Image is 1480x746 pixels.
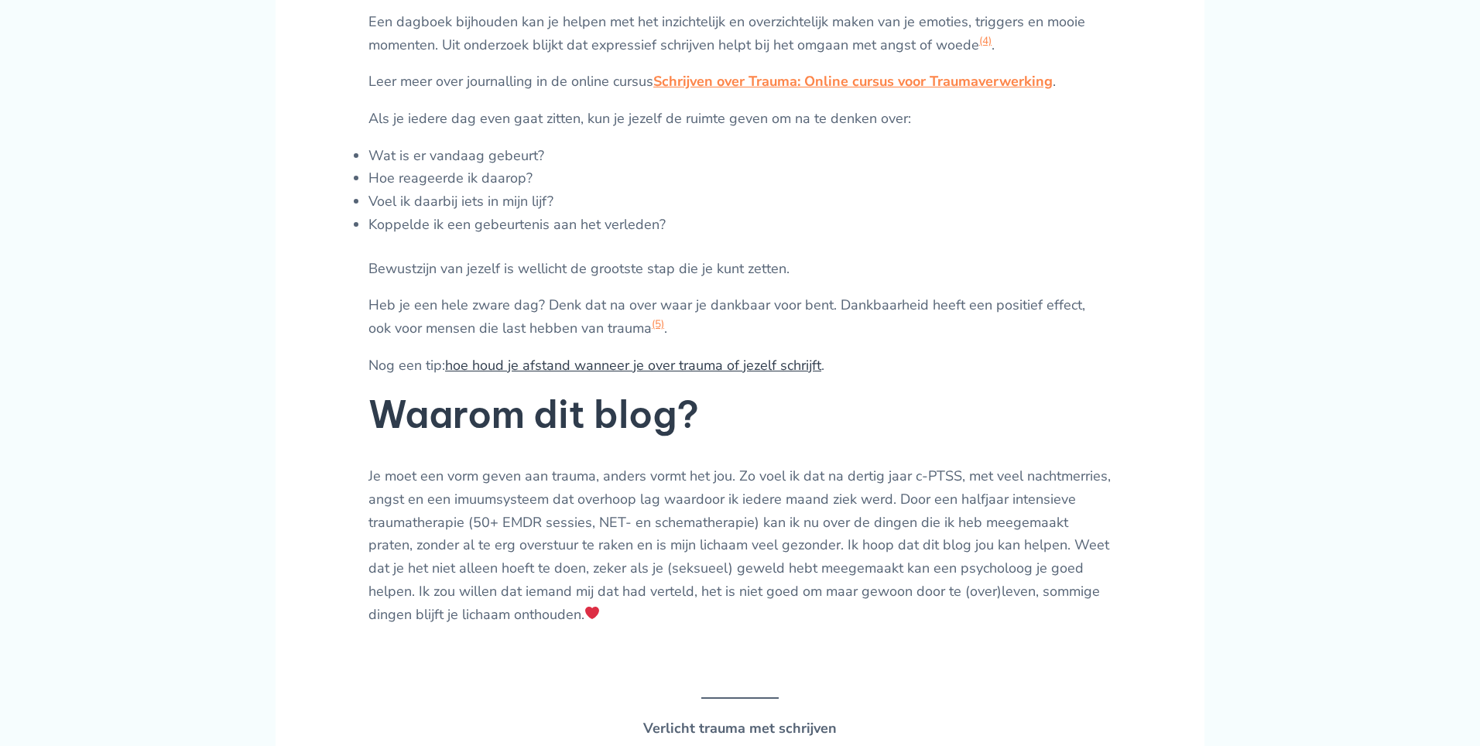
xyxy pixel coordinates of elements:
[652,317,664,331] a: (5)
[368,70,1112,94] p: Leer meer over journalling in de online cursus .
[445,356,821,375] a: hoe houd je afstand wanneer je over trauma of jezelf schrijft
[979,33,992,48] a: (4)
[368,11,1112,56] p: Een dagboek bijhouden kan je helpen met het inzichtelijk en overzichtelijk maken van je emoties, ...
[368,294,1112,340] p: Heb je een hele zware dag? Denk dat na over waar je dankbaar voor bent. Dankbaarheid heeft een po...
[368,465,1112,626] p: Je moet een vorm geven aan trauma, anders vormt het jou. Zo voel ik dat na dertig jaar c-PTSS, me...
[368,354,1112,378] p: Nog een tip: .
[368,190,1112,214] li: Voel ik daarbij iets in mijn lijf?
[653,72,1053,91] a: Schrijven over Trauma: Online cursus voor Traumaverwerking
[368,391,1112,439] h2: Waarom dit blog?
[368,214,1112,237] li: Koppelde ik een gebeurtenis aan het verleden?
[368,108,1112,131] p: Als je iedere dag even gaat zitten, kun je jezelf de ruimte geven om na te denken over:
[368,258,1112,281] p: Bewustzijn van jezelf is wellicht de grootste stap die je kunt zetten.
[368,145,1112,168] li: Wat is er vandaag gebeurt?
[585,606,599,620] img: ❤
[368,167,1112,190] li: Hoe reageerde ik daarop?
[643,719,837,737] strong: Verlicht trauma met schrijven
